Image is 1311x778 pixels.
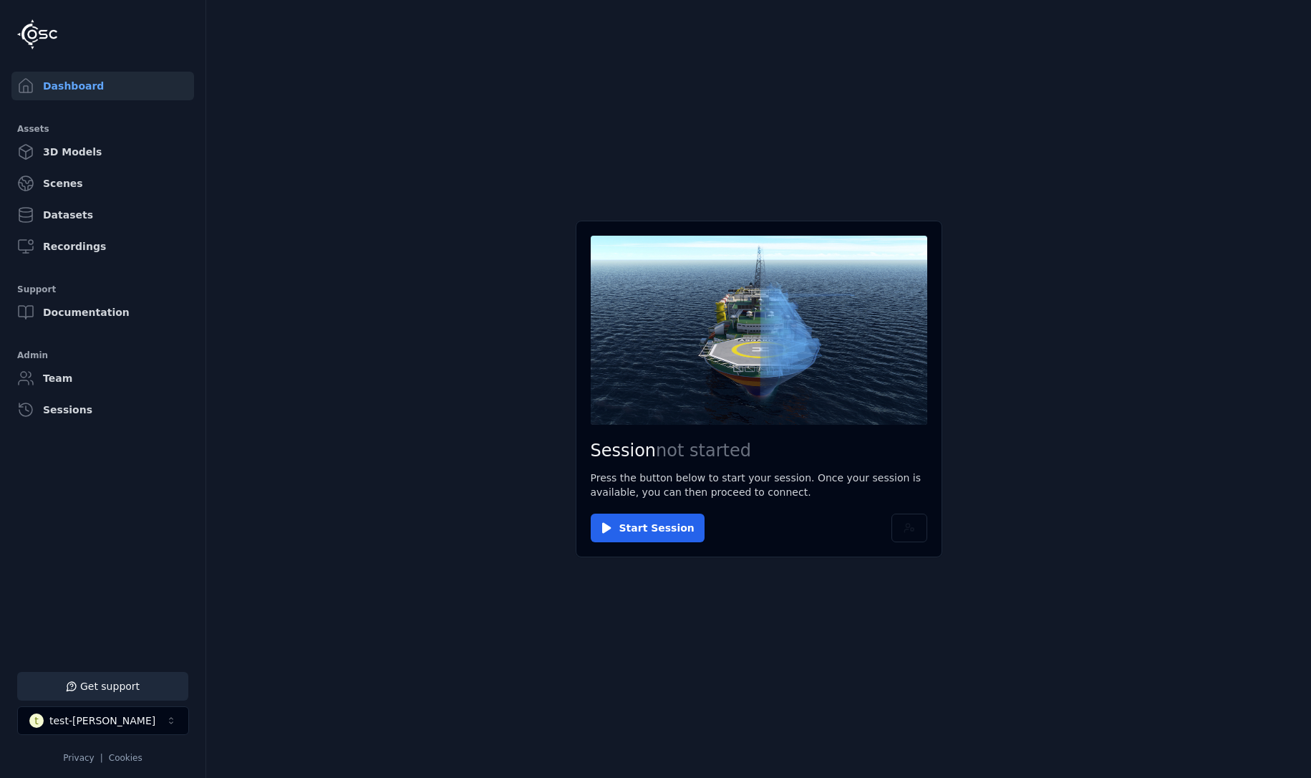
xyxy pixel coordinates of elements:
[11,72,194,100] a: Dashboard
[17,120,188,138] div: Assets
[29,714,44,728] div: t
[11,395,194,424] a: Sessions
[656,441,751,461] span: not started
[17,281,188,298] div: Support
[100,753,103,763] span: |
[11,298,194,327] a: Documentation
[17,672,188,701] button: Get support
[11,364,194,393] a: Team
[17,706,189,735] button: Select a workspace
[63,753,94,763] a: Privacy
[49,714,155,728] div: test-[PERSON_NAME]
[11,138,194,166] a: 3D Models
[17,347,188,364] div: Admin
[591,471,927,499] p: Press the button below to start your session. Once your session is available, you can then procee...
[17,19,57,49] img: Logo
[591,514,705,542] button: Start Session
[591,439,927,462] h2: Session
[11,201,194,229] a: Datasets
[11,169,194,198] a: Scenes
[11,232,194,261] a: Recordings
[109,753,142,763] a: Cookies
